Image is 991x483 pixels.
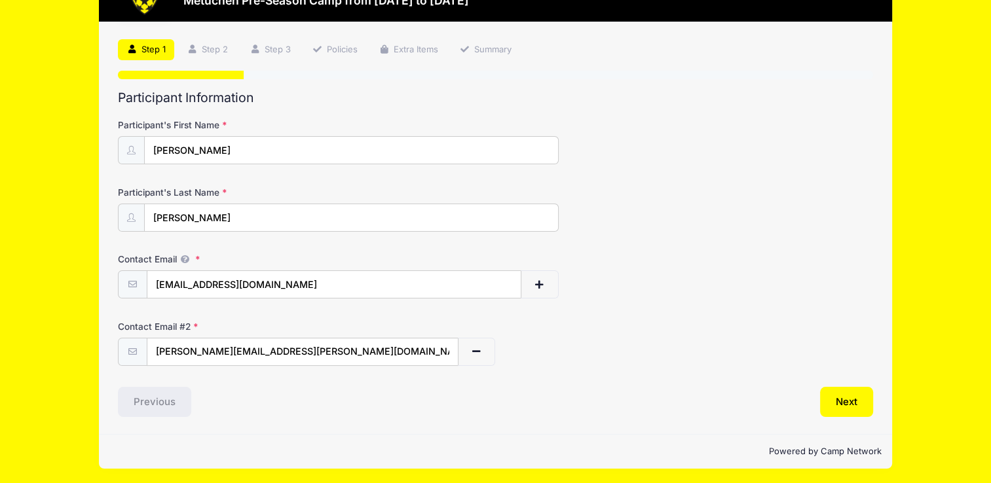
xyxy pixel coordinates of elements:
input: Participant's First Name [144,136,558,164]
input: Participant's Last Name [144,204,558,232]
label: Participant's Last Name [118,186,369,199]
p: Powered by Camp Network [109,445,881,458]
a: Step 3 [241,39,299,61]
label: Contact Email # [118,320,369,333]
label: Contact Email [118,253,369,266]
label: Participant's First Name [118,118,369,132]
a: Summary [451,39,521,61]
a: Policies [303,39,366,61]
input: email@email.com [147,270,521,298]
a: Step 2 [179,39,237,61]
button: Next [820,387,873,417]
a: Step 1 [118,39,174,61]
h2: Participant Information [118,90,872,105]
input: email@email.com [147,338,458,366]
span: 2 [185,321,191,332]
a: Extra Items [370,39,447,61]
